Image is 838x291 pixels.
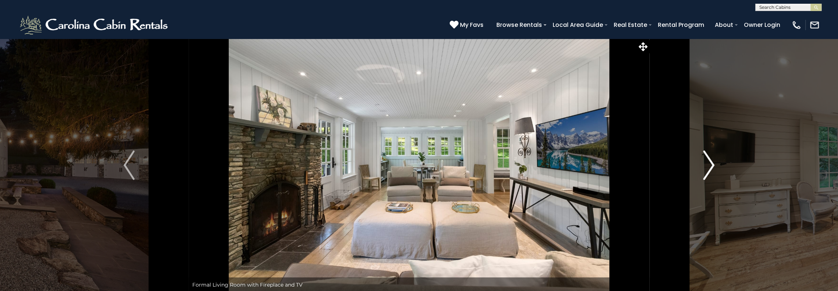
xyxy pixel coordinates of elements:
[809,20,820,30] img: mail-regular-white.png
[124,150,135,180] img: arrow
[711,18,737,31] a: About
[493,18,546,31] a: Browse Rentals
[18,14,171,36] img: White-1-2.png
[549,18,607,31] a: Local Area Guide
[610,18,651,31] a: Real Estate
[791,20,802,30] img: phone-regular-white.png
[654,18,708,31] a: Rental Program
[703,150,714,180] img: arrow
[460,20,484,29] span: My Favs
[740,18,784,31] a: Owner Login
[450,20,485,30] a: My Favs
